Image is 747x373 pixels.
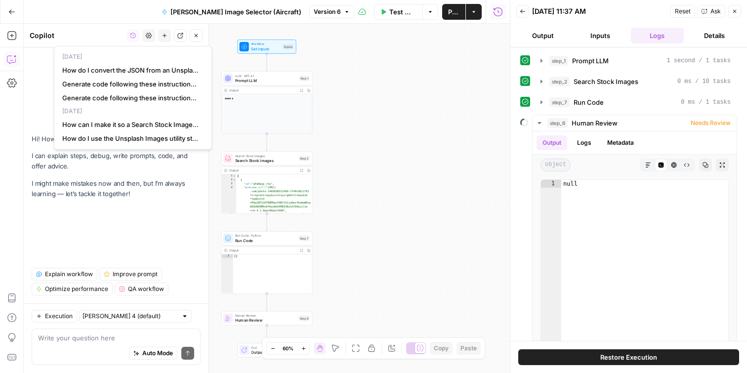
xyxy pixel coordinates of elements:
span: How can I make it so a Search Stock Images step produces multiple image results? [62,120,200,129]
span: [PERSON_NAME] Image Selector (Aircraft) [170,7,301,17]
button: Explain workflow [32,268,97,281]
div: 1 [221,174,236,178]
span: 0 ms / 10 tasks [677,77,731,86]
button: Ask [697,5,725,18]
div: 3 [221,182,236,186]
span: 60% [283,344,293,352]
button: Reset [670,5,695,18]
div: 1 [221,254,233,258]
button: Inputs [574,28,627,43]
button: Test Workflow [374,4,422,20]
span: Improve prompt [113,270,158,279]
span: step_6 [547,118,568,128]
button: Restore Execution [518,349,739,365]
span: Generate code following these instructions: """extract URLs from {{step_2["output"]}}""" [62,93,200,103]
div: 1 [541,180,561,188]
div: Human ReviewHuman ReviewStep 6 [221,311,312,326]
span: Search Stock Images [574,77,638,86]
span: Ask [710,7,721,16]
button: Logs [571,135,597,150]
g: Edge from start to step_1 [266,54,268,71]
button: QA workflow [115,283,168,295]
p: [DATE] [58,50,207,63]
span: Reset [675,7,691,16]
span: Human Review [235,318,296,324]
span: How do I use the Unsplash Images utility step? [62,133,200,143]
div: Step 1 [299,76,309,81]
button: 1 second / 1 tasks [535,53,737,69]
button: Version 6 [309,5,354,18]
span: Set Inputs [251,46,280,52]
button: Execution [32,310,77,323]
span: Output [251,349,291,355]
span: Optimize performance [45,285,108,293]
div: Step 7 [298,236,310,241]
g: Edge from step_7 to step_6 [266,293,268,311]
div: Output [229,88,296,93]
div: EndOutput [221,343,312,357]
span: Search Stock Images [235,158,296,164]
span: step_7 [549,97,570,107]
div: Search Stock ImagesSearch Stock ImagesStep 2Output[ { "id":"wPaBwop_rSo", "preview_url":"[URL] .c... [221,151,312,213]
span: End [251,345,291,350]
div: WorkflowSet InputsInputs [221,40,312,54]
span: Run Code [235,238,296,244]
span: Human Review [235,313,296,318]
span: Publish [448,7,459,17]
button: Paste [456,342,481,355]
button: Output [537,135,567,150]
p: Hi! How can I help with your workflow? [32,134,201,144]
span: object [540,159,571,171]
span: Run Code · Python [235,233,296,238]
span: Human Review [572,118,618,128]
span: Test Workflow [389,7,416,17]
div: 5 [221,212,236,216]
span: Copy [434,344,449,353]
span: Run Code [574,97,604,107]
div: 4 [221,186,236,212]
button: 0 ms / 1 tasks [535,94,737,110]
button: Needs Review [533,115,737,131]
span: Prompt LLM [235,78,297,83]
button: Auto Mode [129,347,177,360]
div: Inputs [283,44,293,49]
div: Run Code · PythonRun CodeStep 7Output[] [221,231,312,293]
span: Needs Review [691,119,731,127]
span: Toggle code folding, rows 2 through 6 [233,178,236,182]
g: Edge from step_2 to step_7 [266,213,268,231]
span: step_2 [549,77,570,86]
p: I might make mistakes now and then, but I’m always learning — let’s tackle it together! [32,178,201,199]
button: Publish [442,4,465,20]
input: Claude Sonnet 4 (default) [83,311,177,321]
span: Toggle code folding, rows 1 through 152 [233,174,236,178]
span: Execution [45,312,73,321]
span: LLM · GPT-4.1 [235,74,297,79]
span: step_1 [549,56,568,66]
div: 2 [221,178,236,182]
span: Paste [460,344,477,353]
span: Workflow [251,41,280,46]
button: Logs [631,28,684,43]
div: LLM · GPT-4.1Prompt LLMStep 1Output**** * [221,71,312,133]
button: 0 ms / 10 tasks [535,74,737,89]
span: Search Stock Images [235,153,296,158]
div: Step 2 [298,156,310,161]
span: QA workflow [128,285,164,293]
div: Output [229,168,296,173]
span: How do I convert the JSON from an Unsplash image search so that it only returns an array of URLs ... [62,65,200,75]
span: Generate code following these instructions: """create an array of only the image URLs from {{step... [62,79,200,89]
div: Copilot [30,31,124,41]
button: Copy [430,342,453,355]
span: Prompt LLM [572,56,609,66]
button: [PERSON_NAME] Image Selector (Aircraft) [156,4,307,20]
p: [DATE] [58,105,207,118]
button: Details [688,28,741,43]
button: Output [516,28,570,43]
span: 0 ms / 1 tasks [681,98,731,107]
button: Improve prompt [99,268,162,281]
g: Edge from step_6 to end [266,326,268,343]
div: Step 6 [298,316,310,321]
span: Explain workflow [45,270,93,279]
div: Output [229,248,296,253]
span: Restore Execution [600,352,657,362]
